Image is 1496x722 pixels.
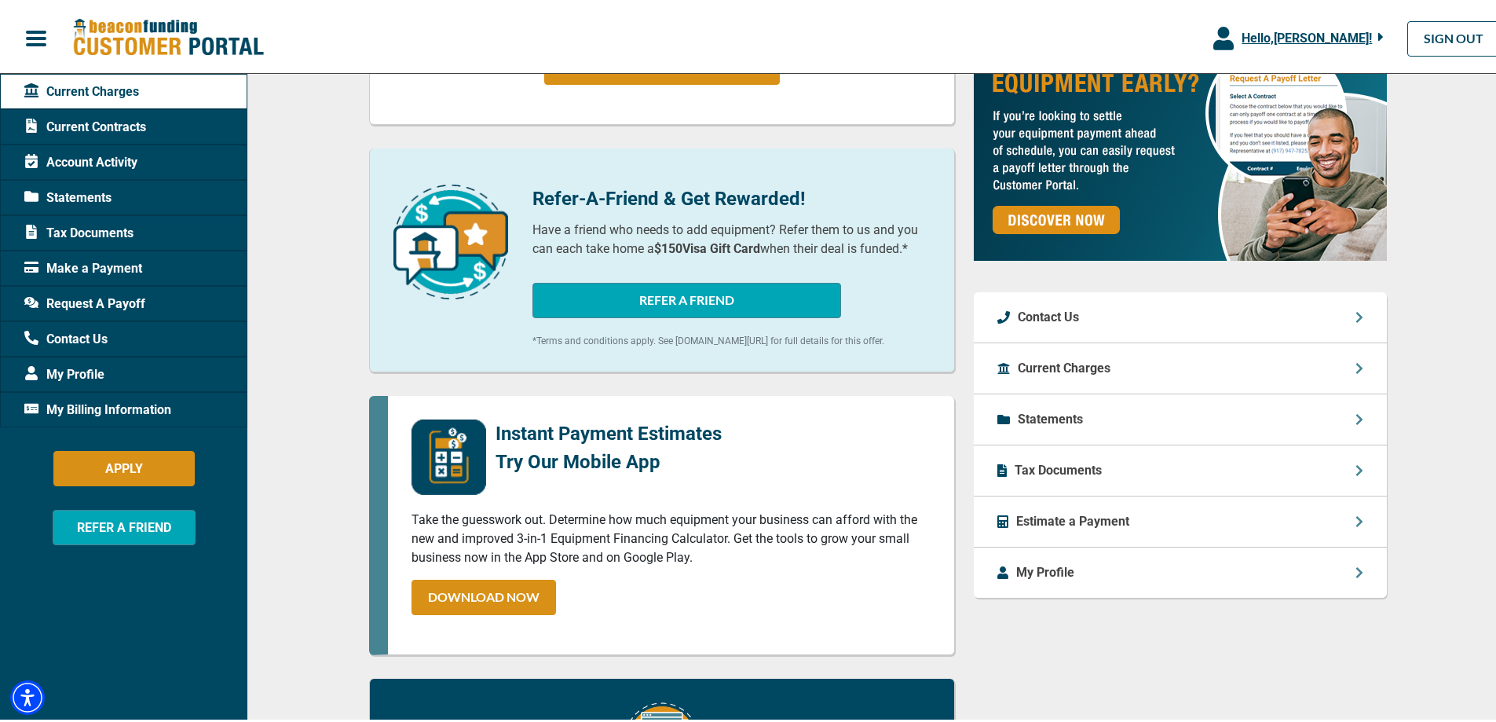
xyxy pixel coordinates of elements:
[411,416,486,492] img: mobile-app-logo.png
[24,362,104,381] span: My Profile
[1018,407,1083,426] p: Statements
[411,577,556,612] a: DOWNLOAD NOW
[974,17,1387,258] img: payoff-ad-px.jpg
[532,280,841,315] button: REFER A FRIEND
[24,115,146,134] span: Current Contracts
[496,445,722,473] p: Try Our Mobile App
[24,221,134,240] span: Tax Documents
[1015,458,1102,477] p: Tax Documents
[1016,560,1074,579] p: My Profile
[24,327,108,346] span: Contact Us
[24,79,139,98] span: Current Charges
[411,508,931,564] p: Take the guesswork out. Determine how much equipment your business can afford with the new and im...
[72,15,264,55] img: Beacon Funding Customer Portal Logo
[53,448,195,483] button: APPLY
[496,416,722,445] p: Instant Payment Estimates
[393,181,508,296] img: refer-a-friend-icon.png
[532,331,931,345] p: *Terms and conditions apply. See [DOMAIN_NAME][URL] for full details for this offer.
[24,291,145,310] span: Request A Payoff
[1018,356,1110,375] p: Current Charges
[24,256,142,275] span: Make a Payment
[1242,27,1372,42] span: Hello, [PERSON_NAME] !
[1018,305,1079,324] p: Contact Us
[24,150,137,169] span: Account Activity
[532,181,931,210] p: Refer-A-Friend & Get Rewarded!
[24,398,171,416] span: My Billing Information
[532,218,931,255] p: Have a friend who needs to add equipment? Refer them to us and you can each take home a when thei...
[654,238,760,253] b: $150 Visa Gift Card
[1016,509,1129,528] p: Estimate a Payment
[24,185,112,204] span: Statements
[53,507,196,542] button: REFER A FRIEND
[10,677,45,712] div: Accessibility Menu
